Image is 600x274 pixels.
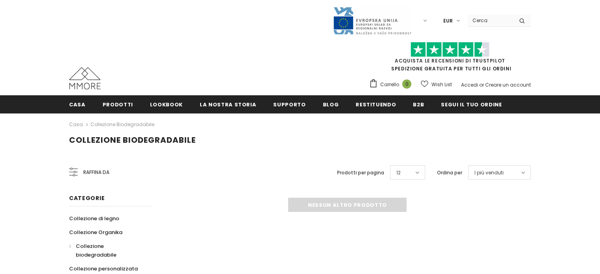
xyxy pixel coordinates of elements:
a: Casa [69,120,83,129]
span: Wish List [431,81,452,89]
a: Javni Razpis [333,17,412,24]
a: Wish List [421,77,452,91]
span: Carrello [380,81,399,89]
span: 0 [402,79,411,89]
a: Restituendo [356,95,396,113]
span: Segui il tuo ordine [441,101,502,108]
a: Blog [323,95,339,113]
a: Collezione Organika [69,225,122,239]
span: 12 [396,169,401,177]
span: Collezione Organika [69,229,122,236]
span: Blog [323,101,339,108]
a: Segui il tuo ordine [441,95,502,113]
a: Accedi [461,81,478,88]
a: Collezione biodegradabile [69,239,143,262]
img: Casi MMORE [69,67,101,89]
span: EUR [443,17,453,25]
span: or [479,81,484,88]
a: Prodotti [103,95,133,113]
a: Carrello 0 [369,79,415,91]
span: SPEDIZIONE GRATUITA PER TUTTI GLI ORDINI [369,45,531,72]
img: Fidati di Pilot Stars [411,42,489,57]
label: Prodotti per pagina [337,169,384,177]
span: Collezione di legno [69,215,119,222]
span: Prodotti [103,101,133,108]
span: Restituendo [356,101,396,108]
a: B2B [413,95,424,113]
img: Javni Razpis [333,6,412,35]
span: I più venduti [474,169,504,177]
span: B2B [413,101,424,108]
input: Search Site [468,15,513,26]
span: Categorie [69,194,105,202]
span: Casa [69,101,86,108]
span: Lookbook [150,101,183,108]
span: Collezione biodegradabile [69,134,196,146]
a: Casa [69,95,86,113]
span: Collezione personalizzata [69,265,138,272]
span: La nostra storia [200,101,256,108]
label: Ordina per [437,169,462,177]
span: Collezione biodegradabile [76,242,116,259]
a: Creare un account [485,81,531,88]
a: Acquista le recensioni di TrustPilot [395,57,505,64]
span: supporto [273,101,306,108]
a: Collezione biodegradabile [90,121,154,128]
a: La nostra storia [200,95,256,113]
a: Collezione di legno [69,212,119,225]
a: Lookbook [150,95,183,113]
span: Raffina da [83,168,109,177]
a: supporto [273,95,306,113]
